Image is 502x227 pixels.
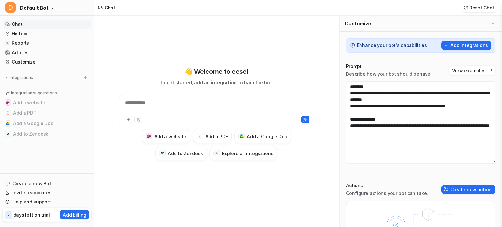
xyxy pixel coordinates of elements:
[160,151,165,155] img: Add to Zendesk
[3,118,91,129] button: Add a Google DocAdd a Google Doc
[184,67,248,76] p: 👋 Welcome to eesel
[346,190,428,197] p: Configure actions your bot can take.
[3,188,91,197] a: Invite teammates
[3,39,91,48] a: Reports
[7,212,10,218] p: 7
[154,133,186,140] h3: Add a website
[193,129,232,143] button: Add a PDFAdd a PDF
[63,211,86,218] p: Add billing
[441,41,491,50] button: Add integrations
[444,187,448,192] img: create-action-icon.svg
[346,182,428,189] p: Actions
[3,74,35,81] button: Integrations
[489,20,497,27] button: Close flyout
[168,150,203,157] h3: Add to Zendesk
[449,66,495,75] button: View examples
[4,75,8,80] img: expand menu
[3,97,91,108] button: Add a websiteAdd a website
[247,133,287,140] h3: Add a Google Doc
[105,4,115,11] div: Chat
[6,122,10,125] img: Add a Google Doc
[6,101,10,105] img: Add a website
[5,2,16,13] span: D
[160,79,273,86] p: To get started, add an to train the bot.
[346,63,432,70] p: Prompt
[83,75,88,80] img: menu_add.svg
[6,111,10,115] img: Add a PDF
[142,129,190,143] button: Add a websiteAdd a website
[463,5,468,10] img: reset
[3,57,91,67] a: Customize
[205,133,228,140] h3: Add a PDF
[461,3,497,12] button: Reset Chat
[211,80,237,85] span: integration
[6,132,10,136] img: Add to Zendesk
[3,48,91,57] a: Articles
[222,150,273,157] h3: Explore all integrations
[155,146,207,160] button: Add to ZendeskAdd to Zendesk
[3,197,91,206] a: Help and support
[3,179,91,188] a: Create a new Bot
[198,134,202,138] img: Add a PDF
[60,210,89,219] button: Add billing
[147,134,151,138] img: Add a website
[357,42,427,49] p: Enhance your bot's capabilities
[346,71,432,77] p: Describe how your bot should behave.
[3,20,91,29] a: Chat
[10,75,33,80] p: Integrations
[441,185,495,194] button: Create new action
[20,3,49,12] span: Default Bot
[3,129,91,139] button: Add to ZendeskAdd to Zendesk
[3,29,91,38] a: History
[240,134,244,138] img: Add a Google Doc
[209,146,277,160] button: Explore all integrations
[234,129,291,143] button: Add a Google DocAdd a Google Doc
[345,20,371,27] h2: Customize
[13,211,50,218] p: days left on trial
[11,90,57,96] p: Integration suggestions
[3,108,91,118] button: Add a PDFAdd a PDF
